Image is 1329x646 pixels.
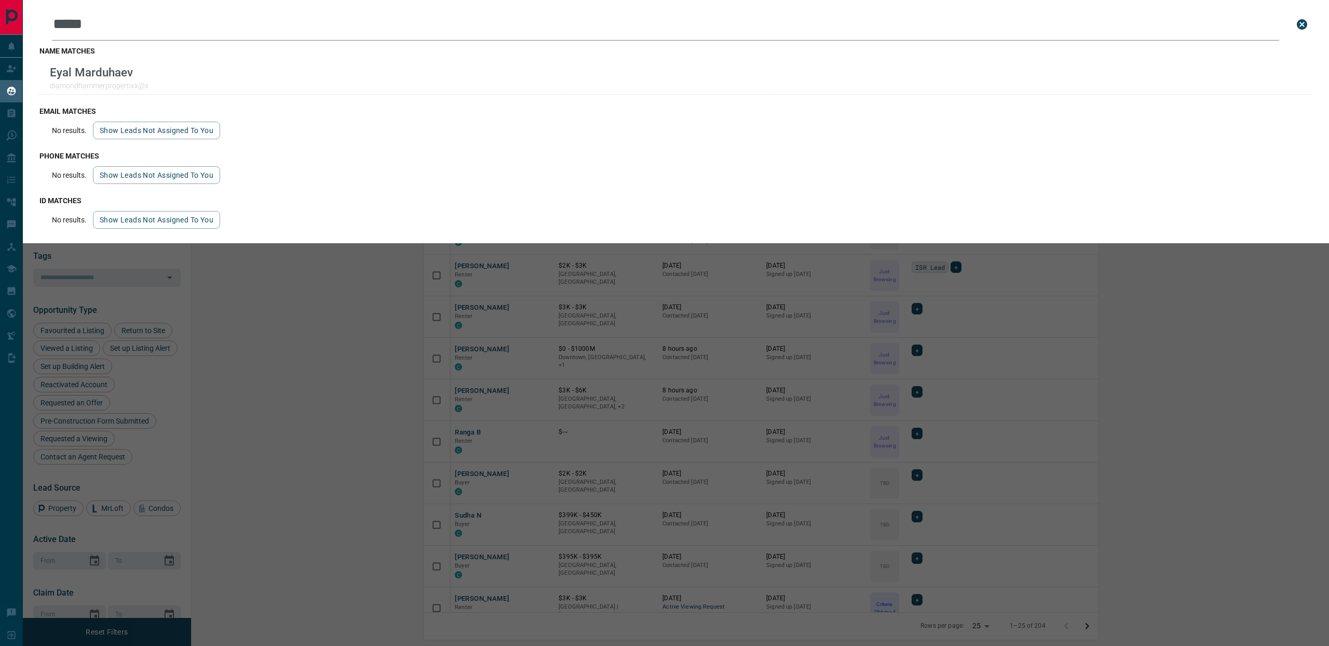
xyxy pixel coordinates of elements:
h3: phone matches [39,152,1312,160]
h3: email matches [39,107,1312,115]
button: show leads not assigned to you [93,211,220,229]
button: show leads not assigned to you [93,122,220,139]
h3: name matches [39,47,1312,55]
button: show leads not assigned to you [93,166,220,184]
p: No results. [52,216,87,224]
p: Eyal Marduhaev [50,65,148,79]
h3: id matches [39,196,1312,205]
p: No results. [52,126,87,135]
p: diamondhammerpropertixx@x [50,82,148,90]
button: close search bar [1292,14,1312,35]
p: No results. [52,171,87,179]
